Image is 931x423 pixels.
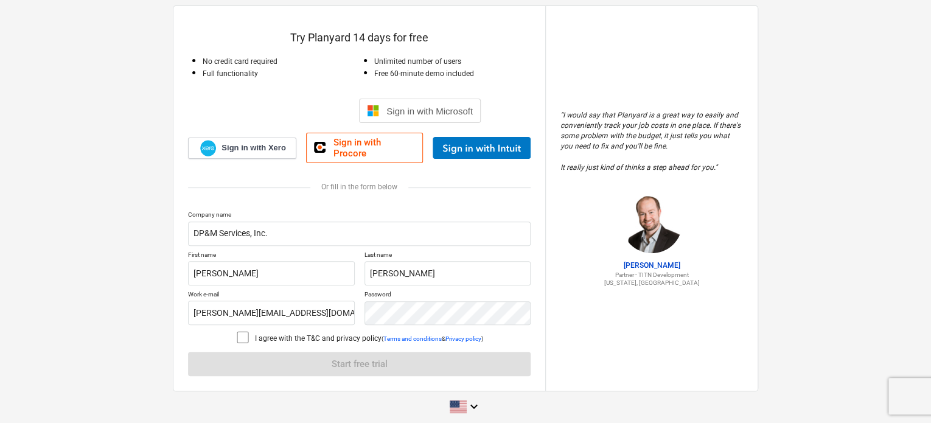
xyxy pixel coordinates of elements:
[232,97,355,124] iframe: Sign in with Google Button
[188,211,531,221] p: Company name
[374,57,531,67] p: Unlimited number of users
[306,133,423,163] a: Sign in with Procore
[188,222,531,246] input: Company name
[364,261,531,285] input: Last name
[386,106,473,116] span: Sign in with Microsoft
[203,57,360,67] p: No credit card required
[188,290,355,301] p: Work e-mail
[560,110,743,173] p: " I would say that Planyard is a great way to easily and conveniently track your job costs in one...
[203,69,360,79] p: Full functionality
[221,142,285,153] span: Sign in with Xero
[560,260,743,271] p: [PERSON_NAME]
[467,399,481,414] i: keyboard_arrow_down
[200,140,216,156] img: Xero logo
[445,335,481,342] a: Privacy policy
[560,279,743,287] p: [US_STATE], [GEOGRAPHIC_DATA]
[188,138,296,159] a: Sign in with Xero
[188,251,355,261] p: First name
[255,334,382,344] p: I agree with the T&C and privacy policy
[364,251,531,261] p: Last name
[383,335,442,342] a: Terms and conditions
[621,192,682,253] img: Jordan Cohen
[560,271,743,279] p: Partner - TITN Development
[188,30,531,45] p: Try Planyard 14 days for free
[382,335,483,343] p: ( & )
[188,183,531,191] div: Or fill in the form below
[364,290,531,301] p: Password
[188,261,355,285] input: First name
[188,301,355,325] input: Work e-mail
[374,69,531,79] p: Free 60-minute demo included
[367,105,379,117] img: Microsoft logo
[333,137,415,159] span: Sign in with Procore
